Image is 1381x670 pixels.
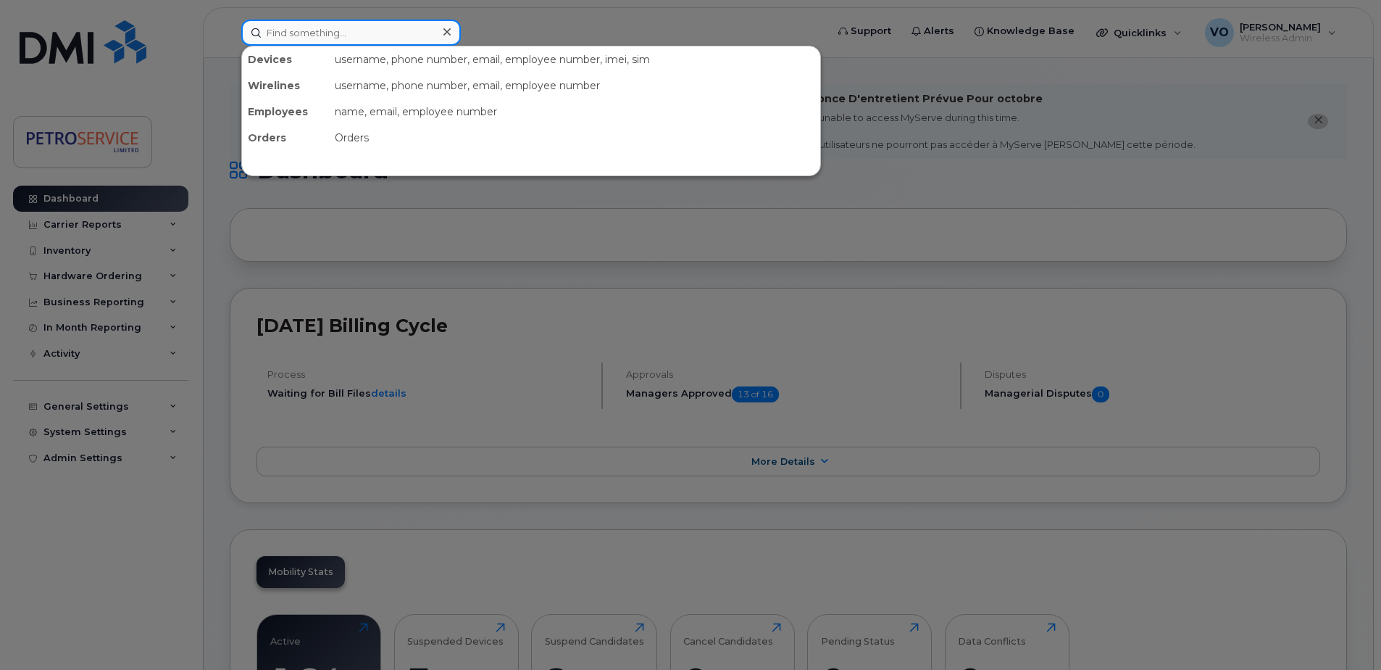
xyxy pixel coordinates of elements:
div: name, email, employee number [329,99,820,125]
div: username, phone number, email, employee number, imei, sim [329,46,820,73]
div: Orders [329,125,820,151]
div: Devices [242,46,329,73]
div: Employees [242,99,329,125]
div: Wirelines [242,73,329,99]
div: username, phone number, email, employee number [329,73,820,99]
div: Orders [242,125,329,151]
